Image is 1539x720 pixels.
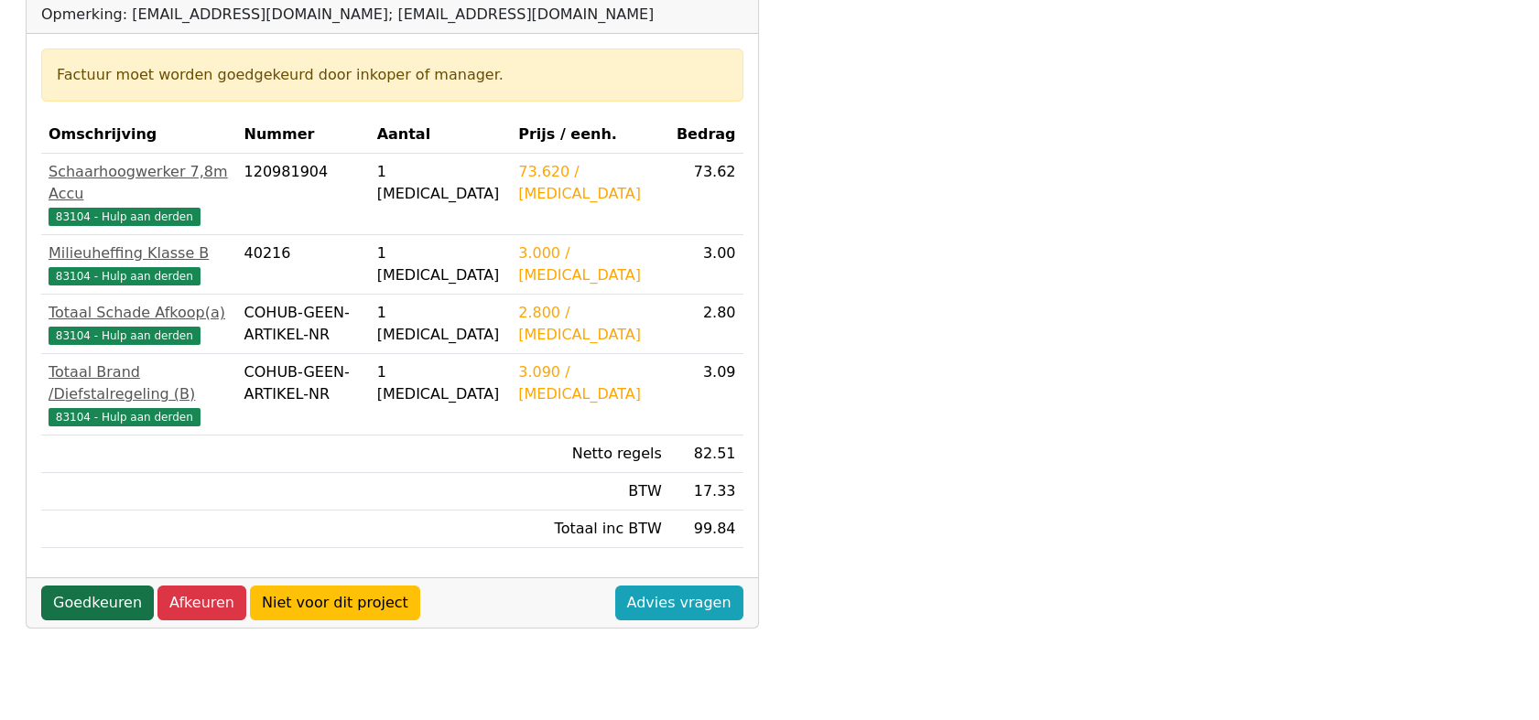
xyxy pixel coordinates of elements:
[237,235,370,295] td: 40216
[669,435,743,473] td: 82.51
[49,361,230,405] div: Totaal Brand /Diefstalregeling (B)
[370,116,512,154] th: Aantal
[237,154,370,235] td: 120981904
[377,302,504,346] div: 1 [MEDICAL_DATA]
[669,354,743,435] td: 3.09
[669,116,743,154] th: Bedrag
[237,354,370,435] td: COHUB-GEEN-ARTIKEL-NR
[518,242,662,286] div: 3.000 / [MEDICAL_DATA]
[669,510,743,548] td: 99.84
[669,154,743,235] td: 73.62
[511,473,669,510] td: BTW
[49,161,230,227] a: Schaarhoogwerker 7,8m Accu83104 - Hulp aan derden
[49,267,201,285] span: 83104 - Hulp aan derden
[237,116,370,154] th: Nummer
[49,361,230,427] a: Totaal Brand /Diefstalregeling (B)83104 - Hulp aan derden
[518,302,662,346] div: 2.800 / [MEDICAL_DATA]
[237,295,370,354] td: COHUB-GEEN-ARTIKEL-NR
[49,161,230,205] div: Schaarhoogwerker 7,8m Accu
[377,161,504,205] div: 1 [MEDICAL_DATA]
[49,242,230,264] div: Milieuheffing Klasse B
[377,242,504,286] div: 1 [MEDICAL_DATA]
[511,510,669,548] td: Totaal inc BTW
[669,235,743,295] td: 3.00
[49,242,230,286] a: Milieuheffing Klasse B83104 - Hulp aan derden
[518,161,662,205] div: 73.620 / [MEDICAL_DATA]
[157,586,246,620] a: Afkeuren
[669,295,743,354] td: 2.80
[41,586,154,620] a: Goedkeuren
[377,361,504,405] div: 1 [MEDICAL_DATA]
[49,327,201,345] span: 83104 - Hulp aan derden
[49,408,201,426] span: 83104 - Hulp aan derden
[518,361,662,405] div: 3.090 / [MEDICAL_DATA]
[41,116,237,154] th: Omschrijving
[41,4,654,26] div: Opmerking: [EMAIL_ADDRESS][DOMAIN_NAME]; [EMAIL_ADDRESS][DOMAIN_NAME]
[250,586,420,620] a: Niet voor dit project
[669,473,743,510] td: 17.33
[511,116,669,154] th: Prijs / eenh.
[49,302,230,346] a: Totaal Schade Afkoop(a)83104 - Hulp aan derden
[615,586,743,620] a: Advies vragen
[511,435,669,473] td: Netto regels
[49,208,201,226] span: 83104 - Hulp aan derden
[57,64,728,86] div: Factuur moet worden goedgekeurd door inkoper of manager.
[49,302,230,324] div: Totaal Schade Afkoop(a)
